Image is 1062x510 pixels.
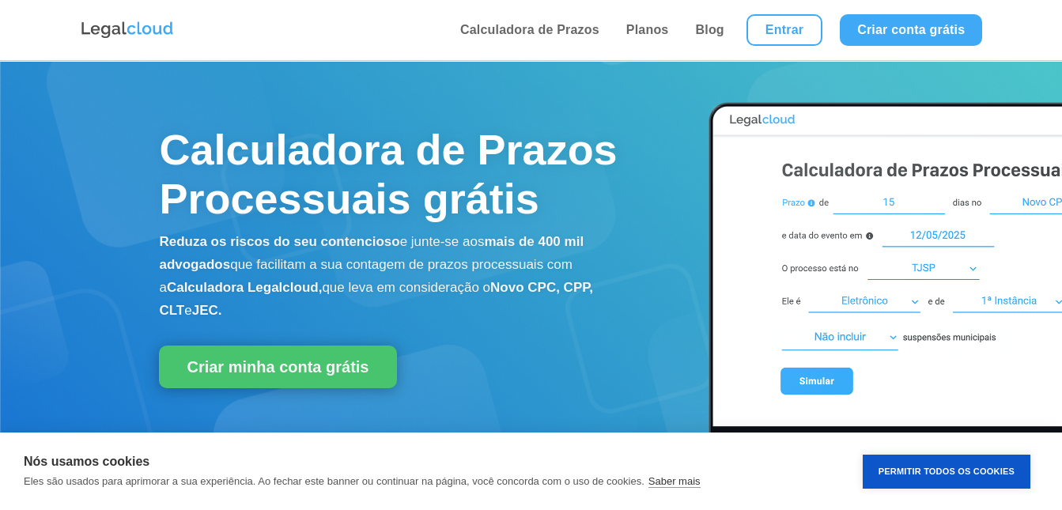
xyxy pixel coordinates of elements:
[24,475,644,487] p: Eles são usados para aprimorar a sua experiência. Ao fechar este banner ou continuar na página, v...
[192,303,222,318] b: JEC.
[159,234,399,249] b: Reduza os riscos do seu contencioso
[840,14,982,46] a: Criar conta grátis
[24,455,149,468] strong: Nós usamos cookies
[863,455,1030,489] button: Permitir Todos os Cookies
[80,20,175,40] img: Logo da Legalcloud
[159,234,584,272] b: mais de 400 mil advogados
[159,346,396,388] a: Criar minha conta grátis
[746,14,822,46] a: Entrar
[159,280,593,318] b: Novo CPC, CPP, CLT
[159,231,637,322] p: e junte-se aos que facilitam a sua contagem de prazos processuais com a que leva em consideração o e
[159,126,617,222] span: Calculadora de Prazos Processuais grátis
[648,475,701,488] a: Saber mais
[167,280,323,295] b: Calculadora Legalcloud,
